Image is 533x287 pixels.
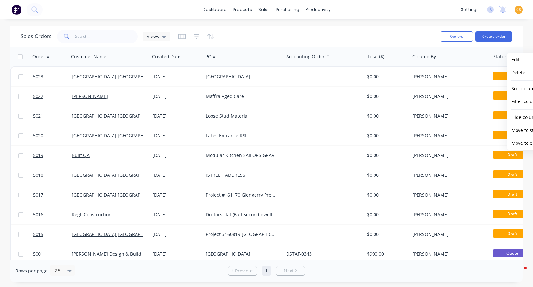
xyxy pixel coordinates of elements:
span: Draft [493,72,532,80]
iframe: Intercom live chat [511,265,527,281]
div: [DATE] [152,73,201,80]
div: Doctors Flat (Batt second dwelling) [206,211,277,218]
a: [PERSON_NAME] Design & Build [72,251,141,257]
span: 5021 [33,113,43,119]
div: $0.00 [367,172,405,178]
div: Maffra Aged Care [206,93,277,100]
a: [GEOGRAPHIC_DATA] [GEOGRAPHIC_DATA] [72,231,162,237]
span: Draft [493,210,532,218]
div: Project #161170 Glengarry Preschool Redevelopments [206,192,277,198]
a: 5019 [33,146,72,165]
div: [PERSON_NAME] [412,192,484,198]
div: PO # [205,53,216,60]
a: 5015 [33,225,72,244]
div: [DATE] [152,251,201,257]
div: Created Date [152,53,180,60]
div: [STREET_ADDRESS] [206,172,277,178]
div: Order # [32,53,49,60]
a: Page 1 is your current page [262,266,271,276]
h1: Sales Orders [21,33,52,39]
div: settings [458,5,482,15]
a: Regli Construction [72,211,112,218]
span: 5018 [33,172,43,178]
div: [DATE] [152,172,201,178]
ul: Pagination [225,266,308,276]
span: 5001 [33,251,43,257]
span: 5023 [33,73,43,80]
span: 5020 [33,133,43,139]
span: Draft [493,170,532,178]
div: [PERSON_NAME] [412,251,484,257]
div: Loose Stud Material [206,113,277,119]
div: products [230,5,255,15]
div: [DATE] [152,113,201,119]
button: Options [441,31,473,42]
div: Modular Kitchen SAILORS GRAVE [206,152,277,159]
div: Lakes Entrance RSL [206,133,277,139]
span: Quote [493,249,532,257]
div: $0.00 [367,211,405,218]
div: [PERSON_NAME] [412,211,484,218]
a: dashboard [200,5,230,15]
a: 5022 [33,87,72,106]
a: [GEOGRAPHIC_DATA] [GEOGRAPHIC_DATA] [72,73,162,80]
a: 5018 [33,165,72,185]
div: $0.00 [367,113,405,119]
div: [DATE] [152,231,201,238]
span: Previous [235,268,254,274]
div: $990.00 [367,251,405,257]
span: Draft [493,190,532,198]
a: [GEOGRAPHIC_DATA] [GEOGRAPHIC_DATA] [72,192,162,198]
a: 5023 [33,67,72,86]
div: [PERSON_NAME] [412,152,484,159]
div: [DATE] [152,152,201,159]
div: Customer Name [71,53,106,60]
div: [PERSON_NAME] [412,73,484,80]
span: Draft [493,91,532,100]
a: [GEOGRAPHIC_DATA] [GEOGRAPHIC_DATA] [72,133,162,139]
img: Factory [12,5,21,15]
div: $0.00 [367,192,405,198]
a: Built QA [72,152,90,158]
span: CS [516,7,521,13]
div: [GEOGRAPHIC_DATA] [206,73,277,80]
span: 5022 [33,93,43,100]
div: $0.00 [367,231,405,238]
input: Search... [75,30,138,43]
div: [PERSON_NAME] [412,172,484,178]
div: $0.00 [367,133,405,139]
span: Draft [493,151,532,159]
div: Total ($) [367,53,384,60]
span: 5017 [33,192,43,198]
a: 5016 [33,205,72,224]
a: DSTAF-0343 [286,251,312,257]
a: Next page [276,268,305,274]
a: 5020 [33,126,72,145]
div: [GEOGRAPHIC_DATA] [206,251,277,257]
div: productivity [302,5,334,15]
div: [DATE] [152,192,201,198]
div: $0.00 [367,73,405,80]
div: Project #160819 [GEOGRAPHIC_DATA] SC [206,231,277,238]
a: Previous page [228,268,257,274]
div: Accounting Order # [286,53,329,60]
div: [DATE] [152,93,201,100]
span: Views [147,33,159,40]
div: purchasing [273,5,302,15]
div: $0.00 [367,93,405,100]
a: 5021 [33,106,72,126]
a: 5017 [33,185,72,205]
span: Draft [493,131,532,139]
a: [GEOGRAPHIC_DATA] [GEOGRAPHIC_DATA] [72,113,162,119]
a: [PERSON_NAME] [72,93,108,99]
div: [PERSON_NAME] [412,113,484,119]
div: [DATE] [152,211,201,218]
span: Draft [493,229,532,238]
a: [GEOGRAPHIC_DATA] [GEOGRAPHIC_DATA] [72,172,162,178]
span: 5015 [33,231,43,238]
div: [PERSON_NAME] [412,93,484,100]
span: Rows per page [16,268,48,274]
button: Create order [475,31,512,42]
div: [DATE] [152,133,201,139]
div: $0.00 [367,152,405,159]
